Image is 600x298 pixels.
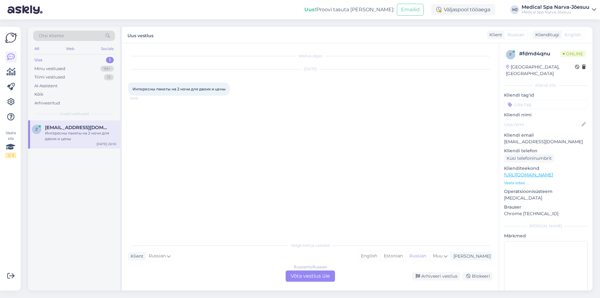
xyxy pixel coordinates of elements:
[100,66,114,72] div: 99+
[504,195,587,201] p: [MEDICAL_DATA]
[106,57,114,63] div: 1
[560,50,586,57] span: Online
[504,83,587,88] div: Kliendi info
[504,165,587,172] p: Klienditeekond
[5,32,17,44] img: Askly Logo
[431,4,495,15] div: Väljaspool tööaega
[504,100,587,109] input: Lisa tag
[510,5,519,14] div: MJ
[522,5,596,15] a: Medical Spa Narva-JõesuuMedical Spa Narva-Jõesuu
[433,253,442,259] span: Muu
[304,6,394,13] div: Proovi tasuta [PERSON_NAME]:
[504,92,587,98] p: Kliendi tag'id
[397,4,424,16] button: Emailid
[45,125,110,130] span: zapadnja71@mail.ru
[5,153,16,158] div: 2 / 3
[451,253,491,260] div: [PERSON_NAME]
[522,10,589,15] div: Medical Spa Narva-Jõesuu
[412,272,460,280] div: Arhiveeri vestlus
[504,223,587,229] div: [PERSON_NAME]
[128,253,143,260] div: Klient
[60,111,89,117] span: Uued vestlused
[34,66,65,72] div: Minu vestlused
[34,74,65,80] div: Tiimi vestlused
[149,253,166,260] span: Russian
[132,87,226,91] span: Интересны пакеты на 2 ночи для двоих и цены
[507,32,524,38] span: Russian
[506,64,575,77] div: [GEOGRAPHIC_DATA], [GEOGRAPHIC_DATA]
[504,148,587,154] p: Kliendi telefon
[34,57,42,63] div: Uus
[565,32,581,38] span: English
[294,264,327,270] div: Russian to Russian
[130,96,153,101] span: 20:10
[504,188,587,195] p: Operatsioonisüsteem
[34,100,60,106] div: Arhiveeritud
[128,53,492,59] div: Vestlus algas
[33,45,40,53] div: All
[487,32,502,38] div: Klient
[504,172,553,178] a: [URL][DOMAIN_NAME]
[504,132,587,139] p: Kliendi email
[519,50,560,58] div: # fdmd4qnu
[304,7,316,13] b: Uus!
[462,272,492,280] div: Blokeeri
[533,32,559,38] div: Klienditugi
[406,251,429,261] div: Russian
[358,251,380,261] div: English
[97,142,116,146] div: [DATE] 20:10
[504,121,580,128] input: Lisa nimi
[504,210,587,217] p: Chrome [TECHNICAL_ID]
[35,127,38,132] span: z
[504,233,587,239] p: Märkmed
[65,45,76,53] div: Web
[34,83,57,89] div: AI Assistent
[34,91,43,98] div: Kõik
[522,5,589,10] div: Medical Spa Narva-Jõesuu
[504,204,587,210] p: Brauser
[509,52,512,57] span: f
[504,112,587,118] p: Kliendi nimi
[127,31,153,39] label: Uus vestlus
[128,243,492,248] div: Valige keel ja vastake
[128,66,492,72] div: [DATE]
[380,251,406,261] div: Estonian
[5,130,16,158] div: Vaata siia
[39,33,64,39] span: Otsi kliente
[45,130,116,142] div: Интересны пакеты на 2 ночи для двоих и цены
[504,154,554,163] div: Küsi telefoninumbrit
[100,45,115,53] div: Socials
[286,270,335,282] div: Võta vestlus üle
[504,180,587,186] p: Vaata edasi ...
[104,74,114,80] div: 15
[504,139,587,145] p: [EMAIL_ADDRESS][DOMAIN_NAME]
